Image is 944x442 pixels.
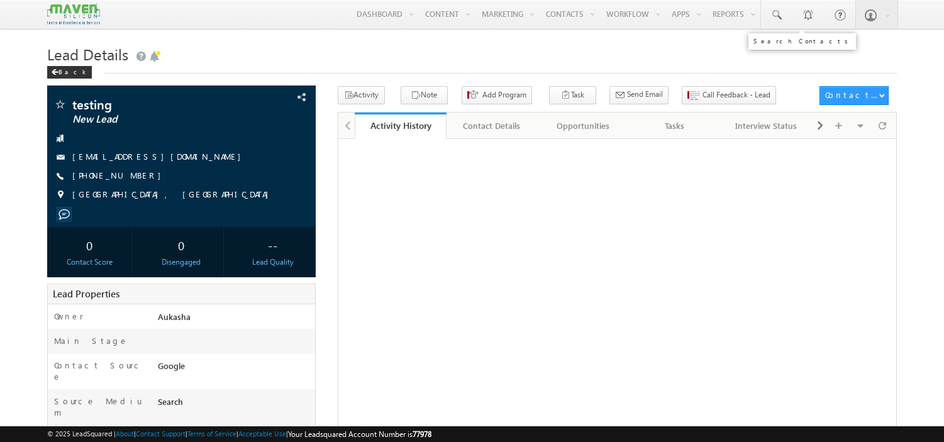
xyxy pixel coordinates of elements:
[401,86,448,104] button: Note
[142,257,220,268] div: Disengaged
[158,311,191,322] span: Aukasha
[819,86,889,105] button: Contact Actions
[47,66,92,79] div: Back
[609,86,669,104] button: Send Email
[234,233,312,257] div: --
[54,311,84,322] label: Owner
[155,395,315,413] div: Search
[627,89,663,100] span: Send Email
[72,151,247,162] a: [EMAIL_ADDRESS][DOMAIN_NAME]
[142,233,220,257] div: 0
[47,44,128,64] span: Lead Details
[640,118,709,133] div: Tasks
[54,360,145,382] label: Contact Source
[187,429,236,438] a: Terms of Service
[413,429,431,439] span: 77978
[702,89,770,101] span: Call Feedback - Lead
[447,113,538,139] a: Contact Details
[72,170,167,182] span: [PHONE_NUMBER]
[462,86,532,104] button: Add Program
[288,429,431,439] span: Your Leadsquared Account Number is
[72,98,239,111] span: testing
[116,429,134,438] a: About
[721,113,812,139] a: Interview Status
[47,3,100,25] img: Custom Logo
[47,65,98,76] a: Back
[825,89,879,101] div: Contact Actions
[72,113,239,126] span: New Lead
[234,257,312,268] div: Lead Quality
[54,395,145,418] label: Source Medium
[238,429,286,438] a: Acceptable Use
[538,113,629,139] a: Opportunities
[753,37,851,45] div: Search Contacts
[338,86,385,104] button: Activity
[457,118,526,133] div: Contact Details
[548,118,618,133] div: Opportunities
[682,86,776,104] button: Call Feedback - Lead
[53,287,119,300] span: Lead Properties
[630,113,721,139] a: Tasks
[364,119,436,131] div: Activity History
[50,233,128,257] div: 0
[136,429,186,438] a: Contact Support
[47,428,431,440] span: © 2025 LeadSquared | | | | |
[155,360,315,377] div: Google
[54,335,128,346] label: Main Stage
[50,257,128,268] div: Contact Score
[72,189,275,201] span: [GEOGRAPHIC_DATA], [GEOGRAPHIC_DATA]
[355,113,446,139] a: Activity History
[482,89,526,101] span: Add Program
[731,118,801,133] div: Interview Status
[549,86,596,104] button: Task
